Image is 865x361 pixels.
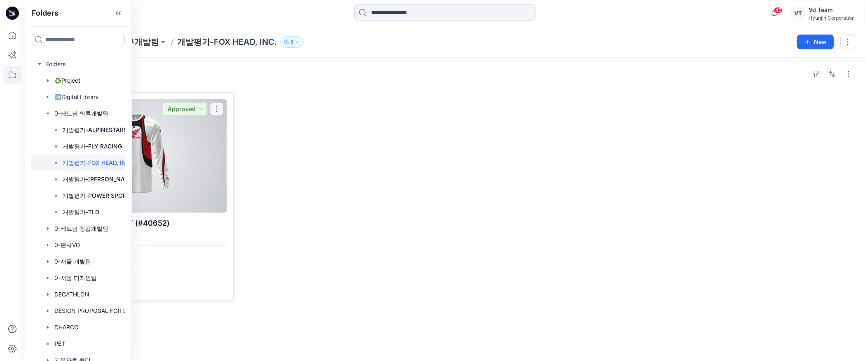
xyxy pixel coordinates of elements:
[63,125,127,135] p: 개발평가-ALPINESTARS
[177,36,277,48] p: 개발평가-FOX HEAD, INC.
[790,6,805,21] div: VT
[63,207,99,217] p: 개발평가-TLD
[42,99,227,213] a: 3-27 180 HONDA JERSEY (#40652)
[809,15,855,21] div: Hyunjin Corporation
[63,191,134,201] p: 개발평가-POWER SPORTS
[797,35,834,49] button: New
[42,271,227,280] p: Tags
[774,7,783,14] span: 45
[290,37,293,46] p: 5
[280,36,304,48] button: 5
[54,339,65,349] p: PET
[63,174,136,184] p: 개발평가-[PERSON_NAME]
[63,141,122,151] p: 개발평가-FLY RACING
[63,158,132,168] p: 개발평가-FOX HEAD, INC.
[809,5,855,15] div: Vd Team
[42,218,227,229] p: 3-27 180 HONDA JERSEY (#40652)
